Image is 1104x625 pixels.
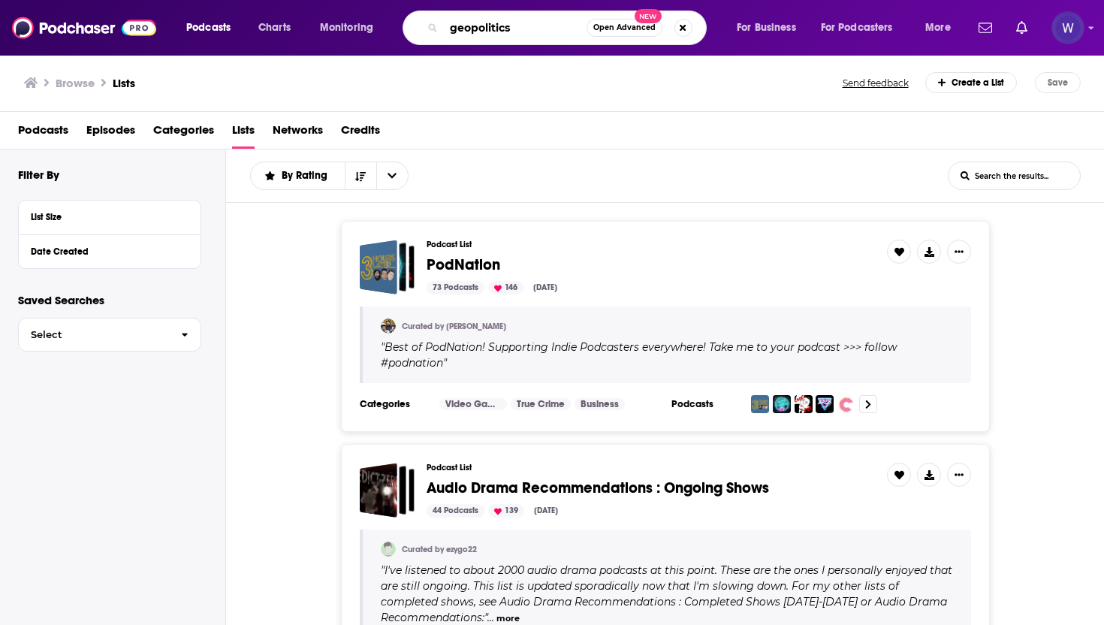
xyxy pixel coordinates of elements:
[345,162,376,189] button: Sort Direction
[12,14,156,42] img: Podchaser - Follow, Share and Rate Podcasts
[320,17,373,38] span: Monitoring
[232,118,255,149] a: Lists
[360,240,415,294] a: PodNation
[31,212,179,222] div: List Size
[19,330,169,340] span: Select
[250,162,409,190] h2: Choose List sort
[487,611,494,624] span: ...
[1051,11,1084,44] span: Logged in as realitymarble
[439,398,507,410] a: Video Games
[273,118,323,149] a: Networks
[973,15,998,41] a: Show notifications dropdown
[376,162,408,189] button: open menu
[427,479,769,497] span: Audio Drama Recommendations : Ongoing Shows
[427,257,500,273] a: PodNation
[488,504,524,518] div: 139
[1035,72,1081,93] button: Save
[593,24,656,32] span: Open Advanced
[1010,15,1033,41] a: Show notifications dropdown
[496,612,520,625] button: more
[726,16,815,40] button: open menu
[816,395,834,413] img: Super Media Bros Podcast
[528,504,564,518] div: [DATE]
[751,395,769,413] img: 3 Hours Later
[18,318,201,352] button: Select
[176,16,250,40] button: open menu
[360,463,415,518] a: Audio Drama Recommendations : Ongoing Shows
[635,9,662,23] span: New
[249,16,300,40] a: Charts
[402,322,506,331] a: Curated by [PERSON_NAME]
[427,480,769,497] a: Audio Drama Recommendations : Ongoing Shows
[153,118,214,149] a: Categories
[427,240,875,249] h3: Podcast List
[31,207,189,225] button: List Size
[251,171,345,181] button: open menu
[773,395,791,413] img: Cold Callers Comedy
[360,398,427,410] h3: Categories
[925,72,1018,93] div: Create a List
[18,168,59,182] h2: Filter By
[1051,11,1084,44] button: Show profile menu
[417,11,721,45] div: Search podcasts, credits, & more...
[56,76,95,90] h3: Browse
[795,395,813,413] img: Cage's Kiss: The Nicolas Cage Podcast
[925,17,951,38] span: More
[309,16,393,40] button: open menu
[381,563,952,624] span: " "
[947,463,971,487] button: Show More Button
[427,281,484,294] div: 73 Podcasts
[1051,11,1084,44] img: User Profile
[427,504,484,518] div: 44 Podcasts
[31,246,179,257] div: Date Created
[587,19,662,37] button: Open AdvancedNew
[811,16,915,40] button: open menu
[402,545,477,554] a: Curated by ezygo22
[381,563,952,624] span: I've listened to about 2000 audio drama podcasts at this point. These are the ones I personally e...
[947,240,971,264] button: Show More Button
[341,118,380,149] a: Credits
[18,118,68,149] a: Podcasts
[427,255,500,274] span: PodNation
[575,398,625,410] a: Business
[258,17,291,38] span: Charts
[444,16,587,40] input: Search podcasts, credits, & more...
[18,293,201,307] p: Saved Searches
[488,281,523,294] div: 146
[86,118,135,149] a: Episodes
[381,340,897,370] span: Best of PodNation! Supporting Indie Podcasters everywhere! Take me to your podcast >>> follow #po...
[381,319,396,334] img: Alex3HL
[282,171,333,181] span: By Rating
[381,542,396,557] img: ezygo22
[31,241,189,260] button: Date Created
[915,16,970,40] button: open menu
[113,76,135,90] a: Lists
[671,398,739,410] h3: Podcasts
[527,281,563,294] div: [DATE]
[186,17,231,38] span: Podcasts
[427,463,875,473] h3: Podcast List
[837,395,855,413] img: Eat Crime
[737,17,796,38] span: For Business
[838,77,913,89] button: Send feedback
[511,398,571,410] a: True Crime
[381,340,897,370] span: " "
[821,17,893,38] span: For Podcasters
